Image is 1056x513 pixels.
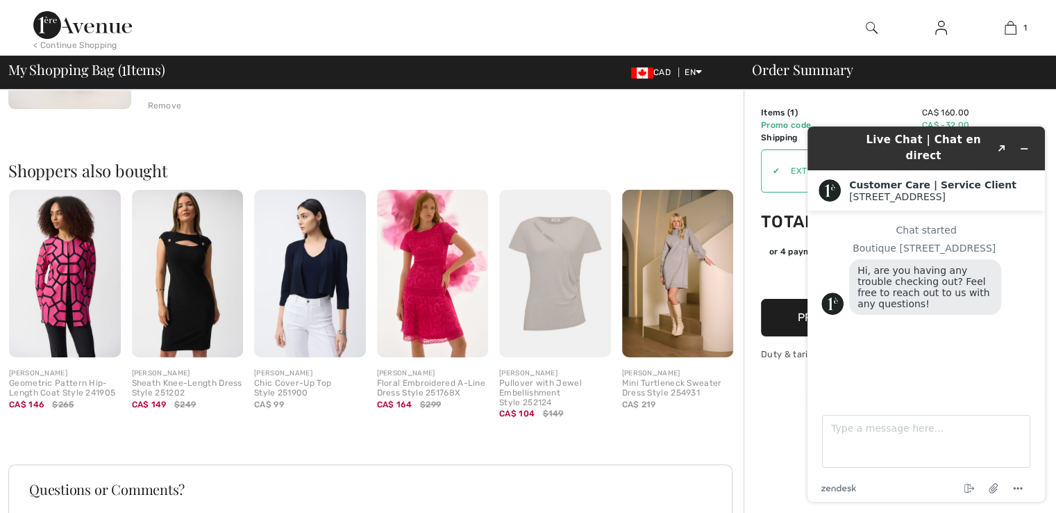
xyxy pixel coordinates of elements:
span: $299 [420,398,441,411]
input: Promo code [780,150,923,192]
img: 1ère Avenue [33,11,132,39]
span: $249 [174,398,196,411]
span: 1 [1023,22,1027,34]
span: CA$ 99 [254,400,284,409]
iframe: PayPal-paypal [761,263,969,294]
div: Chic Cover-Up Top Style 251900 [254,379,366,398]
span: CA$ 219 [622,400,656,409]
span: CA$ 104 [499,409,535,418]
div: Mini Turtleneck Sweater Dress Style 254931 [622,379,734,398]
img: Chic Cover-Up Top Style 251900 [254,190,366,357]
span: My Shopping Bag ( Items) [8,63,165,76]
img: Geometric Pattern Hip-Length Coat Style 241905 [9,190,121,357]
div: [PERSON_NAME] [377,368,489,379]
iframe: Find more information here [796,115,1056,513]
div: Duty & tariff-free | Uninterrupted shipping [761,348,969,361]
span: CA$ 149 [132,400,167,409]
div: Order Summary [735,63,1048,76]
span: EN [685,67,702,77]
td: Promo code [761,119,836,131]
div: [PERSON_NAME] [132,368,244,379]
td: Total [761,198,836,245]
img: Floral Embroidered A-Line Dress Style 251768X [377,190,489,357]
img: search the website [866,19,878,36]
div: ✔ [762,165,780,177]
div: or 4 payments of with [769,245,969,258]
div: < Continue Shopping [33,39,117,51]
div: Remove [148,99,182,112]
h3: Questions or Comments? [29,482,712,496]
img: My Info [935,19,947,36]
h2: Shoppers also bought [8,162,744,179]
span: CAD [631,67,676,77]
span: Chat [31,10,59,22]
button: Proceed to Checkout [761,299,969,336]
div: Geometric Pattern Hip-Length Coat Style 241905 [9,379,121,398]
span: CA$ 164 [377,400,412,409]
span: CA$ 146 [9,400,44,409]
img: Sheath Knee-Length Dress Style 251202 [132,190,244,357]
div: Floral Embroidered A-Line Dress Style 251768X [377,379,489,398]
div: [PERSON_NAME] [622,368,734,379]
img: Pullover with Jewel Embellishment Style 252124 [499,190,611,357]
td: Items ( ) [761,106,836,119]
div: [PERSON_NAME] [254,368,366,379]
img: Canadian Dollar [631,67,653,79]
div: Sheath Knee-Length Dress Style 251202 [132,379,244,398]
span: $149 [542,407,563,420]
img: Mini Turtleneck Sweater Dress Style 254931 [622,190,734,357]
td: Shipping [761,131,836,144]
a: 1 [976,19,1044,36]
td: CA$ 160.00 [836,106,969,119]
div: [PERSON_NAME] [499,368,611,379]
span: $265 [52,398,74,411]
div: Pullover with Jewel Embellishment Style 252124 [499,379,611,407]
span: 1 [121,59,126,77]
img: My Bag [1005,19,1016,36]
div: [PERSON_NAME] [9,368,121,379]
span: 1 [790,108,794,117]
div: or 4 payments ofCA$ 32.00withSezzle Click to learn more about Sezzle [761,245,969,263]
a: Sign In [924,19,958,37]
